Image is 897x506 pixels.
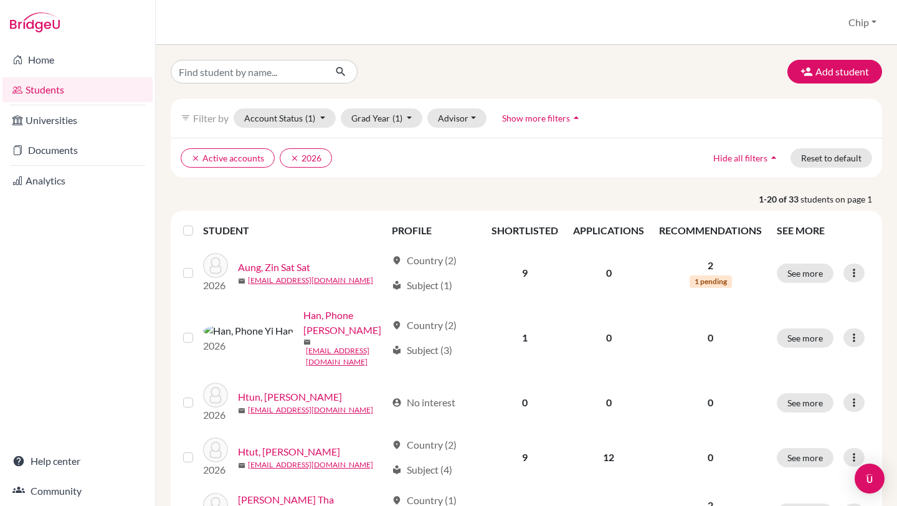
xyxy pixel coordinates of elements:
[652,216,769,246] th: RECOMMENDATIONS
[484,375,566,430] td: 0
[570,112,582,124] i: arrow_drop_up
[566,375,652,430] td: 0
[787,60,882,84] button: Add student
[2,449,153,474] a: Help center
[392,465,402,475] span: local_library
[2,168,153,193] a: Analytics
[2,47,153,72] a: Home
[238,277,245,285] span: mail
[566,430,652,485] td: 12
[392,318,457,333] div: Country (2)
[203,278,228,293] p: 2026
[203,462,228,477] p: 2026
[566,216,652,246] th: APPLICATIONS
[392,495,402,505] span: location_on
[303,338,311,346] span: mail
[659,395,762,410] p: 0
[203,437,228,462] img: Htut, L Chan
[384,216,484,246] th: PROFILE
[427,108,486,128] button: Advisor
[790,148,872,168] button: Reset to default
[181,148,275,168] button: clearActive accounts
[248,275,373,286] a: [EMAIL_ADDRESS][DOMAIN_NAME]
[238,462,245,469] span: mail
[2,77,153,102] a: Students
[203,323,293,338] img: Han, Phone Yi Han
[566,300,652,375] td: 0
[203,338,293,353] p: 2026
[171,60,325,84] input: Find student by name...
[10,12,60,32] img: Bridge-U
[181,113,191,123] i: filter_list
[392,278,452,293] div: Subject (1)
[767,151,780,164] i: arrow_drop_up
[659,258,762,273] p: 2
[392,395,455,410] div: No interest
[703,148,790,168] button: Hide all filtersarrow_drop_up
[2,138,153,163] a: Documents
[484,430,566,485] td: 9
[203,253,228,278] img: Aung, Zin Sat Sat
[484,300,566,375] td: 1
[713,153,767,163] span: Hide all filters
[203,216,385,246] th: STUDENT
[491,108,593,128] button: Show more filtersarrow_drop_up
[203,408,228,422] p: 2026
[800,193,882,206] span: students on page 1
[248,404,373,416] a: [EMAIL_ADDRESS][DOMAIN_NAME]
[392,343,452,358] div: Subject (3)
[777,328,833,348] button: See more
[392,462,452,477] div: Subject (4)
[234,108,336,128] button: Account Status(1)
[777,264,833,283] button: See more
[777,393,833,413] button: See more
[238,389,342,404] a: Htun, [PERSON_NAME]
[248,459,373,470] a: [EMAIL_ADDRESS][DOMAIN_NAME]
[392,113,402,123] span: (1)
[659,330,762,345] p: 0
[759,193,800,206] strong: 1-20 of 33
[193,112,229,124] span: Filter by
[484,216,566,246] th: SHORTLISTED
[855,464,885,494] div: Open Intercom Messenger
[392,345,402,355] span: local_library
[566,246,652,300] td: 0
[305,113,315,123] span: (1)
[290,154,299,163] i: clear
[392,320,402,330] span: location_on
[777,448,833,467] button: See more
[392,255,402,265] span: location_on
[238,444,340,459] a: Htut, [PERSON_NAME]
[392,280,402,290] span: local_library
[690,275,732,288] span: 1 pending
[769,216,877,246] th: SEE MORE
[843,11,882,34] button: Chip
[392,437,457,452] div: Country (2)
[191,154,200,163] i: clear
[484,246,566,300] td: 9
[341,108,423,128] button: Grad Year(1)
[203,383,228,408] img: Htun, Min Thant
[306,345,387,368] a: [EMAIL_ADDRESS][DOMAIN_NAME]
[238,407,245,414] span: mail
[659,450,762,465] p: 0
[502,113,570,123] span: Show more filters
[280,148,332,168] button: clear2026
[238,260,310,275] a: Aung, Zin Sat Sat
[2,479,153,504] a: Community
[303,308,387,338] a: Han, Phone [PERSON_NAME]
[2,108,153,133] a: Universities
[392,440,402,450] span: location_on
[392,253,457,268] div: Country (2)
[392,398,402,408] span: account_circle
